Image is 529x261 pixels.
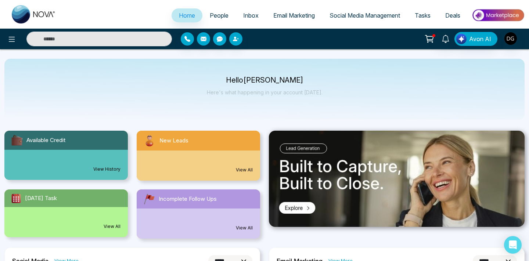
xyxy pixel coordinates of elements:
[415,12,431,19] span: Tasks
[438,8,468,22] a: Deals
[143,134,156,148] img: newLeads.svg
[25,194,57,203] span: [DATE] Task
[236,167,253,173] a: View All
[504,236,522,254] div: Open Intercom Messenger
[236,8,266,22] a: Inbox
[10,192,22,204] img: todayTask.svg
[469,35,491,43] span: Avon AI
[172,8,202,22] a: Home
[407,8,438,22] a: Tasks
[104,223,120,230] a: View All
[207,89,323,95] p: Here's what happening in your account [DATE].
[159,137,188,145] span: New Leads
[330,12,400,19] span: Social Media Management
[132,189,264,239] a: Incomplete Follow UpsView All
[269,131,525,227] img: .
[207,77,323,83] p: Hello [PERSON_NAME]
[273,12,315,19] span: Email Marketing
[93,166,120,173] a: View History
[143,192,156,206] img: followUps.svg
[471,7,525,23] img: Market-place.gif
[504,32,517,45] img: User Avatar
[266,8,322,22] a: Email Marketing
[456,34,467,44] img: Lead Flow
[12,5,56,23] img: Nova CRM Logo
[454,32,497,46] button: Avon AI
[322,8,407,22] a: Social Media Management
[26,136,65,145] span: Available Credit
[132,131,264,181] a: New LeadsView All
[236,225,253,231] a: View All
[159,195,217,203] span: Incomplete Follow Ups
[179,12,195,19] span: Home
[202,8,236,22] a: People
[210,12,228,19] span: People
[10,134,24,147] img: availableCredit.svg
[243,12,259,19] span: Inbox
[445,12,460,19] span: Deals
